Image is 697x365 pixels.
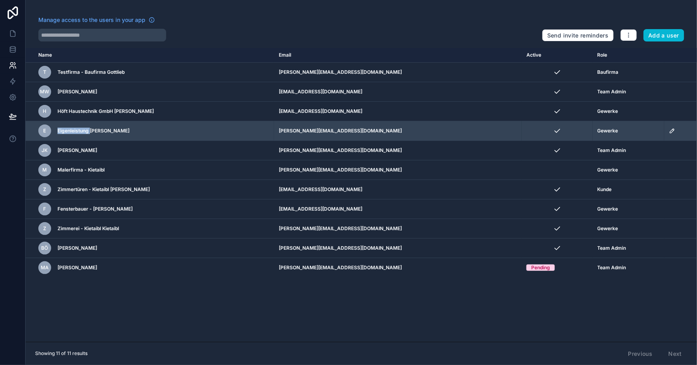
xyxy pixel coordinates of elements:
span: Team Admin [598,89,626,95]
span: MW [40,89,50,95]
td: [EMAIL_ADDRESS][DOMAIN_NAME] [274,102,522,121]
td: [PERSON_NAME][EMAIL_ADDRESS][DOMAIN_NAME] [274,63,522,82]
span: [PERSON_NAME] [58,147,97,154]
span: Eigenleistung [PERSON_NAME] [58,128,129,134]
th: Email [274,48,522,63]
span: BÖ [42,245,48,251]
span: F [44,206,46,212]
span: Fensterbauer - [PERSON_NAME] [58,206,133,212]
span: Baufirma [598,69,619,75]
span: Kunde [598,186,612,193]
span: Manage access to the users in your app [38,16,145,24]
td: [EMAIL_ADDRESS][DOMAIN_NAME] [274,180,522,199]
span: Zimmertüren - Kietaibl [PERSON_NAME] [58,186,150,193]
th: Active [522,48,592,63]
span: Showing 11 of 11 results [35,350,87,357]
td: [PERSON_NAME][EMAIL_ADDRESS][DOMAIN_NAME] [274,219,522,239]
span: Gewerke [598,225,618,232]
td: [EMAIL_ADDRESS][DOMAIN_NAME] [274,82,522,102]
span: E [44,128,46,134]
span: Malerfirma - Kietaibl [58,167,105,173]
button: Send invite reminders [542,29,614,42]
span: Team Admin [598,245,626,251]
td: [EMAIL_ADDRESS][DOMAIN_NAME] [274,199,522,219]
td: [PERSON_NAME][EMAIL_ADDRESS][DOMAIN_NAME] [274,121,522,141]
span: Z [43,186,46,193]
span: Testfirma - Baufirma Gottlieb [58,69,125,75]
span: Gewerke [598,108,618,114]
span: [PERSON_NAME] [58,264,97,271]
span: [PERSON_NAME] [58,245,97,251]
th: Role [593,48,664,63]
span: T [43,69,46,75]
th: Name [26,48,274,63]
span: Gewerke [598,167,618,173]
td: [PERSON_NAME][EMAIL_ADDRESS][DOMAIN_NAME] [274,258,522,278]
span: H [43,108,47,114]
span: Z [43,225,46,232]
span: Gewerke [598,206,618,212]
span: Team Admin [598,147,626,154]
td: [PERSON_NAME][EMAIL_ADDRESS][DOMAIN_NAME] [274,239,522,258]
span: [PERSON_NAME] [58,89,97,95]
td: [PERSON_NAME][EMAIL_ADDRESS][DOMAIN_NAME] [274,141,522,160]
a: Manage access to the users in your app [38,16,155,24]
span: Höft Haustechnik GmbH [PERSON_NAME] [58,108,154,114]
span: MA [41,264,49,271]
span: Team Admin [598,264,626,271]
div: scrollable content [26,48,697,342]
button: Add a user [643,29,685,42]
span: M [43,167,47,173]
span: Zimmerei - Kietaibl Kietaibl [58,225,119,232]
span: JK [42,147,48,154]
div: Pending [531,264,550,271]
span: Gewerke [598,128,618,134]
td: [PERSON_NAME][EMAIL_ADDRESS][DOMAIN_NAME] [274,160,522,180]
